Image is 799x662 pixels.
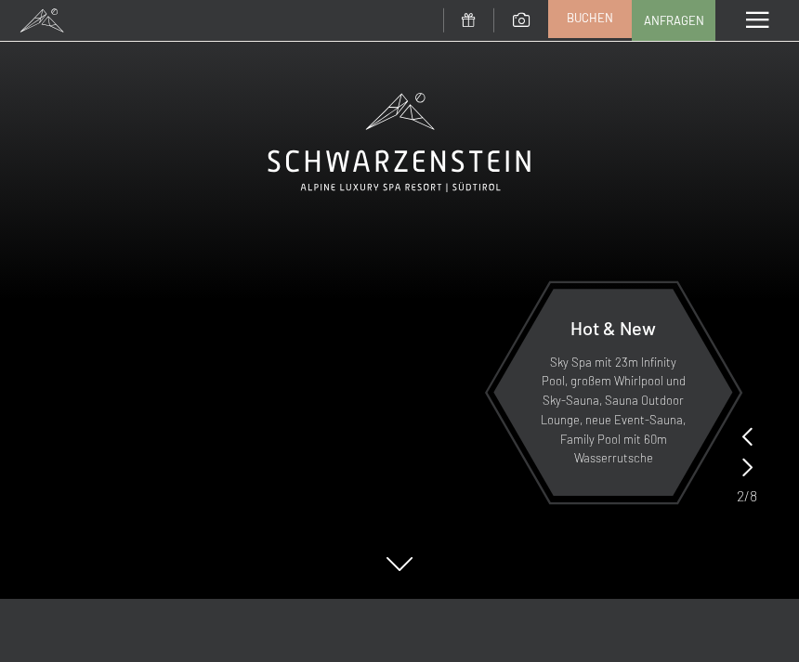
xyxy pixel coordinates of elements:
[570,317,656,339] span: Hot & New
[750,486,757,506] span: 8
[633,1,714,40] a: Anfragen
[644,12,704,29] span: Anfragen
[737,486,744,506] span: 2
[492,288,734,497] a: Hot & New Sky Spa mit 23m Infinity Pool, großem Whirlpool und Sky-Sauna, Sauna Outdoor Lounge, ne...
[567,9,613,26] span: Buchen
[744,486,750,506] span: /
[539,353,688,469] p: Sky Spa mit 23m Infinity Pool, großem Whirlpool und Sky-Sauna, Sauna Outdoor Lounge, neue Event-S...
